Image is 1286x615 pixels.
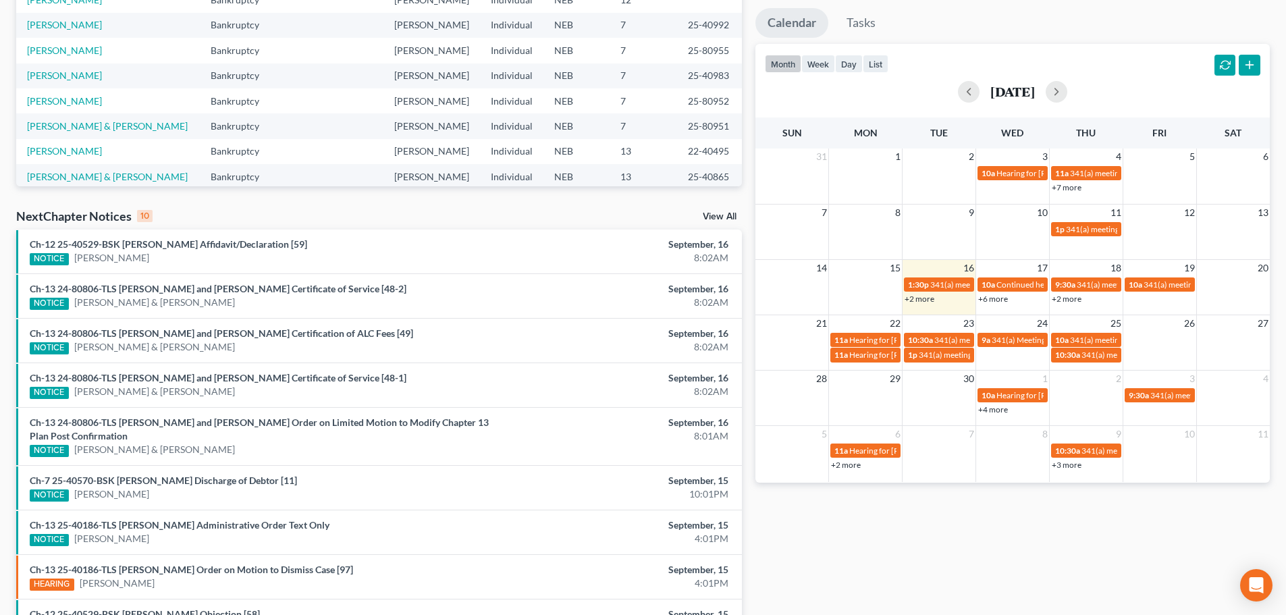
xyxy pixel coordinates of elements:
a: Calendar [755,8,828,38]
span: Wed [1001,127,1023,138]
div: 8:02AM [504,251,728,265]
td: Individual [480,88,543,113]
span: Thu [1076,127,1096,138]
span: 28 [815,371,828,387]
td: NEB [543,113,610,138]
div: 4:01PM [504,577,728,590]
span: Fri [1152,127,1167,138]
td: Bankruptcy [200,139,284,164]
td: 25-40865 [677,164,742,189]
span: 20 [1256,260,1270,276]
div: 10 [137,210,153,222]
span: 10:30a [908,335,933,345]
span: 341(a) meeting for [PERSON_NAME] [1150,390,1281,400]
td: Individual [480,113,543,138]
td: Individual [480,164,543,189]
td: Individual [480,63,543,88]
td: [PERSON_NAME] [383,113,480,138]
a: [PERSON_NAME] & [PERSON_NAME] [74,443,235,456]
a: [PERSON_NAME] & [PERSON_NAME] [27,171,188,182]
span: 6 [894,426,902,442]
a: View All [703,212,736,221]
div: NOTICE [30,298,69,310]
span: 341(a) meeting for [PERSON_NAME] & [PERSON_NAME] [1081,350,1283,360]
td: [PERSON_NAME] [383,13,480,38]
span: 5 [1188,149,1196,165]
div: September, 16 [504,238,728,251]
td: Bankruptcy [200,113,284,138]
span: 341(a) meeting for [PERSON_NAME] [1070,335,1200,345]
td: [PERSON_NAME] [383,88,480,113]
span: 4 [1262,371,1270,387]
span: 10 [1183,426,1196,442]
div: NOTICE [30,387,69,399]
button: day [835,55,863,73]
td: 22-40495 [677,139,742,164]
td: Bankruptcy [200,88,284,113]
td: 25-40983 [677,63,742,88]
div: NOTICE [30,253,69,265]
span: 18 [1109,260,1123,276]
span: 341(a) meeting for [PERSON_NAME] & [PERSON_NAME] [1077,279,1279,290]
td: 7 [610,38,677,63]
div: September, 15 [504,518,728,532]
span: 341(a) meeting for [PERSON_NAME] [930,279,1061,290]
td: NEB [543,63,610,88]
div: 8:02AM [504,385,728,398]
td: NEB [543,38,610,63]
div: 10:01PM [504,487,728,501]
a: Ch-13 25-40186-TLS [PERSON_NAME] Administrative Order Text Only [30,519,329,531]
span: 17 [1036,260,1049,276]
span: 30 [962,371,975,387]
a: Ch-13 24-80806-TLS [PERSON_NAME] and [PERSON_NAME] Certificate of Service [48-1] [30,372,406,383]
a: [PERSON_NAME] [27,70,102,81]
span: 9 [967,205,975,221]
span: 1p [1055,224,1065,234]
span: 1p [908,350,917,360]
div: 4:01PM [504,532,728,545]
span: Hearing for [PERSON_NAME] [996,390,1102,400]
a: Ch-13 24-80806-TLS [PERSON_NAME] and [PERSON_NAME] Order on Limited Motion to Modify Chapter 13 P... [30,417,489,442]
span: 27 [1256,315,1270,331]
span: 9 [1115,426,1123,442]
a: [PERSON_NAME] & [PERSON_NAME] [74,296,235,309]
span: 25 [1109,315,1123,331]
a: [PERSON_NAME] [27,95,102,107]
span: 7 [820,205,828,221]
span: Tue [930,127,948,138]
h2: [DATE] [990,84,1035,99]
td: NEB [543,139,610,164]
a: Ch-13 24-80806-TLS [PERSON_NAME] and [PERSON_NAME] Certificate of Service [48-2] [30,283,406,294]
div: September, 16 [504,371,728,385]
span: 15 [888,260,902,276]
a: [PERSON_NAME] [74,251,149,265]
span: 7 [967,426,975,442]
span: 14 [815,260,828,276]
span: 11a [834,350,848,360]
span: 10a [1129,279,1142,290]
span: 11 [1256,426,1270,442]
span: 19 [1183,260,1196,276]
span: 10a [1055,335,1069,345]
a: [PERSON_NAME] [27,19,102,30]
span: Sun [782,127,802,138]
span: 9:30a [1129,390,1149,400]
div: NOTICE [30,534,69,546]
a: Ch-12 25-40529-BSK [PERSON_NAME] Affidavit/Declaration [59] [30,238,307,250]
span: 341(a) Meeting for [PERSON_NAME] and [PERSON_NAME] [992,335,1202,345]
span: Hearing for [PERSON_NAME] [849,335,955,345]
span: Hearing for [PERSON_NAME] [849,446,955,456]
span: 10:30a [1055,350,1080,360]
td: Bankruptcy [200,13,284,38]
span: 31 [815,149,828,165]
span: 22 [888,315,902,331]
a: Ch-13 25-40186-TLS [PERSON_NAME] Order on Motion to Dismiss Case [97] [30,564,353,575]
td: [PERSON_NAME] [383,139,480,164]
td: 13 [610,139,677,164]
div: 8:02AM [504,296,728,309]
span: 5 [820,426,828,442]
td: [PERSON_NAME] [383,164,480,189]
span: 13 [1256,205,1270,221]
td: 13 [610,164,677,189]
span: 8 [1041,426,1049,442]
